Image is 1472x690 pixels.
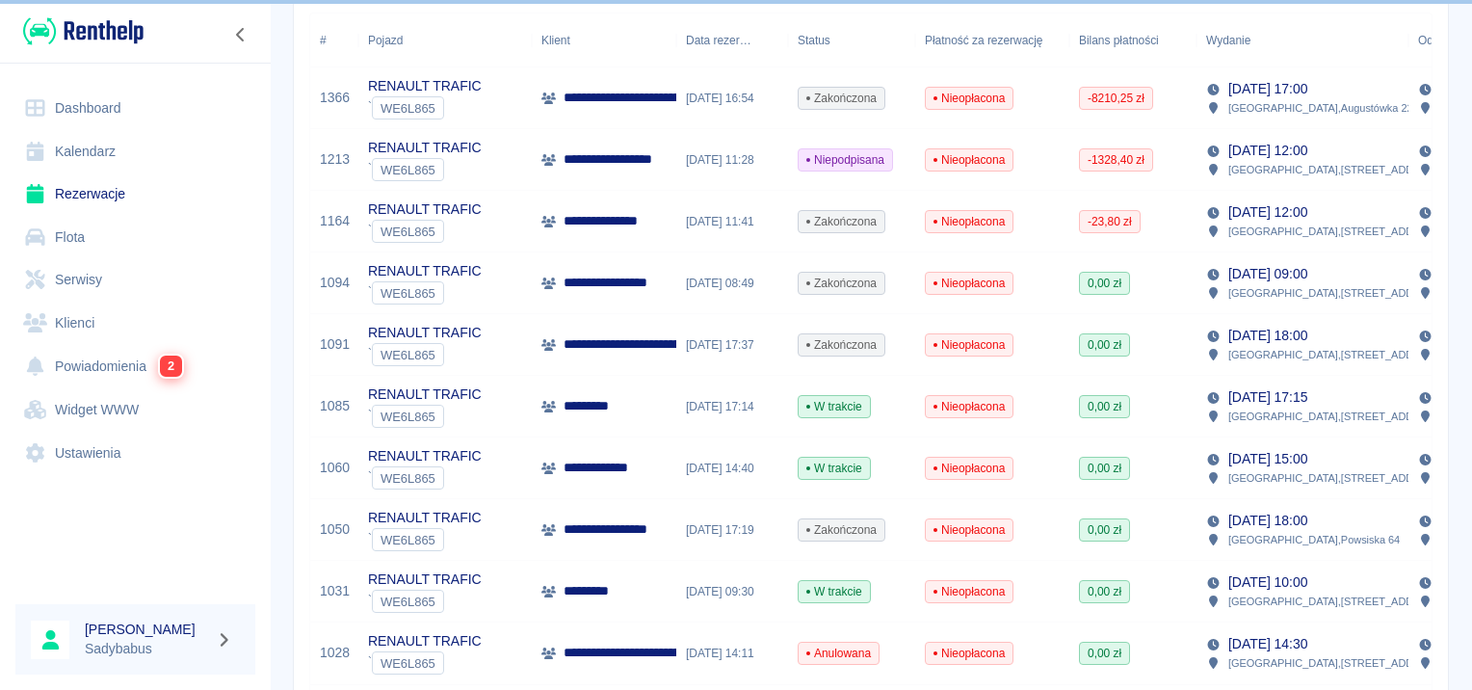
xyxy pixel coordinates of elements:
[358,13,532,67] div: Pojazd
[1080,583,1129,600] span: 0,00 zł
[751,27,778,54] button: Sort
[1080,90,1152,107] span: -8210,25 zł
[1080,275,1129,292] span: 0,00 zł
[1080,521,1129,539] span: 0,00 zł
[676,67,788,129] div: [DATE] 16:54
[926,275,1012,292] span: Nieopłacona
[1080,645,1129,662] span: 0,00 zł
[368,281,482,305] div: `
[368,446,482,466] p: RENAULT TRAFIC
[1228,202,1307,223] p: [DATE] 12:00
[1228,79,1307,99] p: [DATE] 17:00
[15,344,255,388] a: Powiadomienia2
[373,286,443,301] span: WE6L865
[926,398,1012,415] span: Nieopłacona
[368,528,482,551] div: `
[320,396,350,416] a: 1085
[799,336,884,354] span: Zakończona
[368,158,482,181] div: `
[926,583,1012,600] span: Nieopłacona
[1228,223,1445,240] p: [GEOGRAPHIC_DATA] , [STREET_ADDRESS]
[1250,27,1277,54] button: Sort
[676,191,788,252] div: [DATE] 11:41
[368,631,482,651] p: RENAULT TRAFIC
[368,76,482,96] p: RENAULT TRAFIC
[368,220,482,243] div: `
[676,252,788,314] div: [DATE] 08:49
[320,519,350,540] a: 1050
[15,258,255,302] a: Serwisy
[15,15,144,47] a: Renthelp logo
[676,129,788,191] div: [DATE] 11:28
[1196,13,1408,67] div: Wydanie
[1228,346,1445,363] p: [GEOGRAPHIC_DATA] , [STREET_ADDRESS]
[1228,654,1445,672] p: [GEOGRAPHIC_DATA] , [STREET_ADDRESS]
[788,13,915,67] div: Status
[368,323,482,343] p: RENAULT TRAFIC
[160,356,182,377] span: 2
[1080,398,1129,415] span: 0,00 zł
[1080,213,1140,230] span: -23,80 zł
[799,583,870,600] span: W trakcie
[1228,449,1307,469] p: [DATE] 15:00
[1228,511,1307,531] p: [DATE] 18:00
[368,199,482,220] p: RENAULT TRAFIC
[320,88,350,108] a: 1366
[1228,593,1445,610] p: [GEOGRAPHIC_DATA] , [STREET_ADDRESS]
[85,620,208,639] h6: [PERSON_NAME]
[799,90,884,107] span: Zakończona
[373,163,443,177] span: WE6L865
[320,334,350,355] a: 1091
[926,336,1012,354] span: Nieopłacona
[373,471,443,486] span: WE6L865
[320,581,350,601] a: 1031
[15,388,255,432] a: Widget WWW
[1228,634,1307,654] p: [DATE] 14:30
[373,656,443,671] span: WE6L865
[676,13,788,67] div: Data rezerwacji
[799,275,884,292] span: Zakończona
[368,96,482,119] div: `
[799,645,879,662] span: Anulowana
[373,225,443,239] span: WE6L865
[926,645,1012,662] span: Nieopłacona
[368,138,482,158] p: RENAULT TRAFIC
[320,13,327,67] div: #
[15,302,255,345] a: Klienci
[915,13,1069,67] div: Płatność za rezerwację
[226,22,255,47] button: Zwiń nawigację
[676,376,788,438] div: [DATE] 17:14
[373,410,443,424] span: WE6L865
[373,348,443,362] span: WE6L865
[85,639,208,659] p: Sadybabus
[926,460,1012,477] span: Nieopłacona
[1228,408,1445,425] p: [GEOGRAPHIC_DATA] , [STREET_ADDRESS]
[925,13,1043,67] div: Płatność za rezerwację
[320,149,350,170] a: 1213
[368,13,403,67] div: Pojazd
[373,533,443,547] span: WE6L865
[676,438,788,499] div: [DATE] 14:40
[15,216,255,259] a: Flota
[368,405,482,428] div: `
[368,508,482,528] p: RENAULT TRAFIC
[1228,387,1307,408] p: [DATE] 17:15
[1228,531,1400,548] p: [GEOGRAPHIC_DATA] , Powsiska 64
[926,213,1012,230] span: Nieopłacona
[368,385,482,405] p: RENAULT TRAFIC
[1228,161,1445,178] p: [GEOGRAPHIC_DATA] , [STREET_ADDRESS]
[15,130,255,173] a: Kalendarz
[320,458,350,478] a: 1060
[320,643,350,663] a: 1028
[926,151,1012,169] span: Nieopłacona
[676,623,788,684] div: [DATE] 14:11
[798,13,830,67] div: Status
[310,13,358,67] div: #
[1206,13,1250,67] div: Wydanie
[1228,326,1307,346] p: [DATE] 18:00
[1069,13,1196,67] div: Bilans płatności
[368,590,482,613] div: `
[15,87,255,130] a: Dashboard
[799,213,884,230] span: Zakończona
[799,460,870,477] span: W trakcie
